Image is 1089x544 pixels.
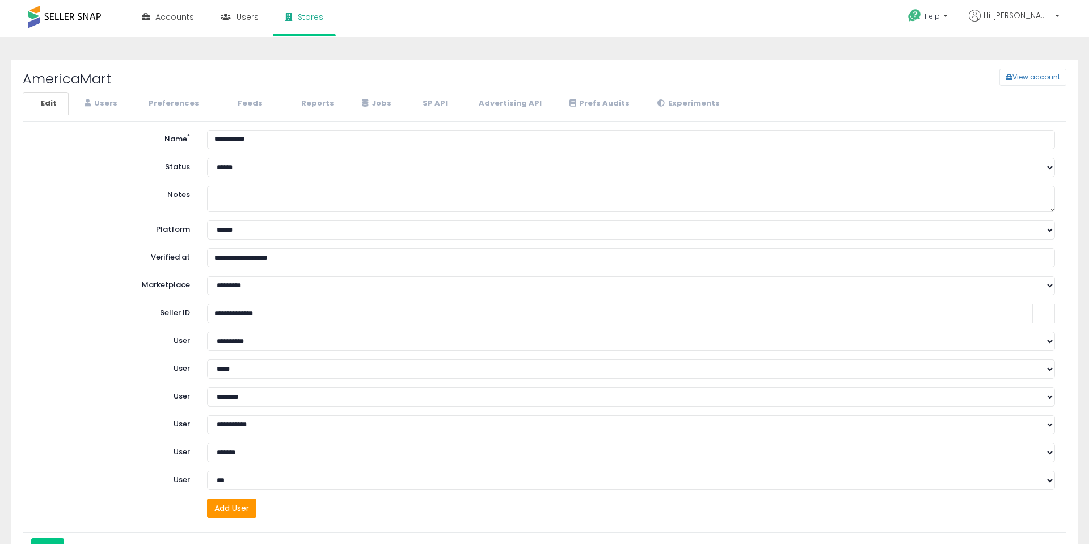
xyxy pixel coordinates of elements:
[347,92,403,115] a: Jobs
[555,92,641,115] a: Prefs Audits
[643,92,732,115] a: Experiments
[404,92,459,115] a: SP API
[969,10,1060,35] a: Hi [PERSON_NAME]
[237,11,259,23] span: Users
[26,276,199,291] label: Marketplace
[23,92,69,115] a: Edit
[26,387,199,402] label: User
[26,471,199,486] label: User
[130,92,211,115] a: Preferences
[26,158,199,173] label: Status
[999,69,1066,86] button: View account
[984,10,1052,21] span: Hi [PERSON_NAME]
[26,415,199,430] label: User
[907,9,922,23] i: Get Help
[14,72,456,86] h2: AmericaMart
[207,499,256,518] button: Add User
[26,359,199,374] label: User
[26,332,199,346] label: User
[70,92,129,115] a: Users
[461,92,554,115] a: Advertising API
[991,69,1008,86] a: View account
[212,92,275,115] a: Feeds
[26,186,199,200] label: Notes
[298,11,323,23] span: Stores
[26,248,199,263] label: Verified at
[26,130,199,145] label: Name
[276,92,346,115] a: Reports
[26,304,199,319] label: Seller ID
[26,220,199,235] label: Platform
[155,11,194,23] span: Accounts
[26,443,199,458] label: User
[925,11,940,21] span: Help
